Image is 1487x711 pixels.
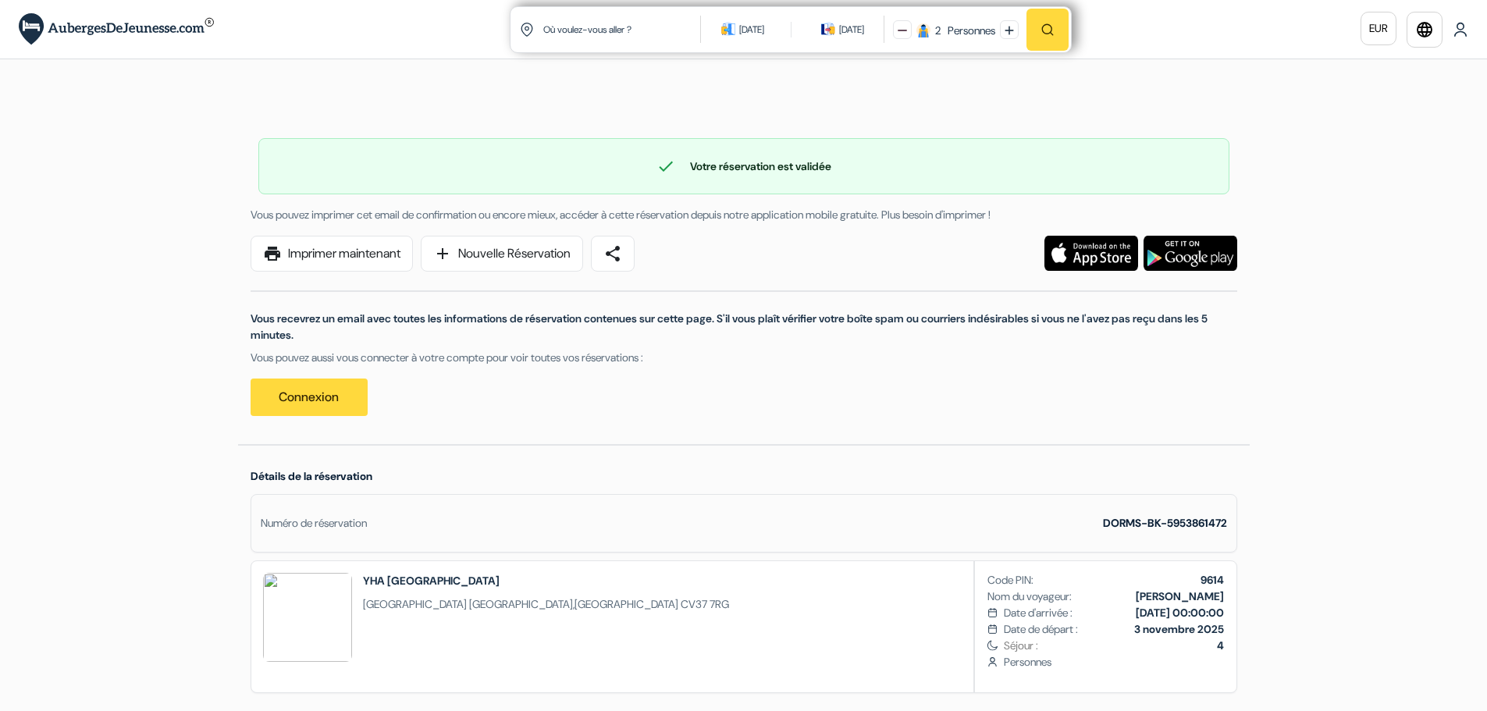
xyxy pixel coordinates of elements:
[1136,606,1224,620] b: [DATE] 00:00:00
[1004,605,1073,621] span: Date d'arrivée :
[542,10,703,48] input: Ville, université ou logement
[251,208,991,222] span: Vous pouvez imprimer cet email de confirmation ou encore mieux, accéder à cette réservation depui...
[987,572,1033,588] span: Code PIN:
[251,379,368,416] a: Connexion
[259,157,1229,176] div: Votre réservation est validée
[603,244,622,263] span: share
[1103,516,1227,530] strong: DORMS-BK-5953861472
[363,597,467,611] span: [GEOGRAPHIC_DATA]
[469,597,573,611] span: [GEOGRAPHIC_DATA]
[839,22,864,37] div: [DATE]
[263,244,282,263] span: print
[261,515,367,531] div: Numéro de réservation
[898,26,907,35] img: minus
[520,23,534,37] img: location icon
[363,596,729,613] span: ,
[1361,12,1396,45] a: EUR
[1044,236,1138,271] img: Téléchargez l'application gratuite
[251,311,1237,343] p: Vous recevrez un email avec toutes les informations de réservation contenues sur cette page. S'il...
[1201,573,1224,587] b: 9614
[1004,621,1078,638] span: Date de départ :
[251,236,413,272] a: printImprimer maintenant
[251,469,372,483] span: Détails de la réservation
[251,350,1237,366] p: Vous pouvez aussi vous connecter à votre compte pour voir toutes vos réservations :
[1407,12,1443,48] a: language
[1415,20,1434,39] i: language
[1004,654,1223,670] span: Personnes
[433,244,452,263] span: add
[1217,638,1224,652] b: 4
[656,157,675,176] span: check
[821,22,835,36] img: calendarIcon icon
[739,22,764,37] div: [DATE]
[916,23,930,37] img: guest icon
[681,597,729,611] span: CV37 7RG
[1134,622,1224,636] b: 3 novembre 2025
[935,23,941,39] div: 2
[1144,236,1237,271] img: Téléchargez l'application gratuite
[943,23,995,39] div: Personnes
[263,573,352,662] img: VzEMMg46VGEBNgVg
[363,573,729,588] h2: YHA [GEOGRAPHIC_DATA]
[1004,638,1223,654] span: Séjour :
[1005,26,1014,35] img: plus
[987,588,1072,605] span: Nom du voyageur:
[575,597,678,611] span: [GEOGRAPHIC_DATA]
[1453,22,1468,37] img: User Icon
[19,13,214,45] img: AubergesDeJeunesse.com
[721,22,735,36] img: calendarIcon icon
[421,236,583,272] a: addNouvelle Réservation
[1136,589,1224,603] b: [PERSON_NAME]
[591,236,635,272] a: share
